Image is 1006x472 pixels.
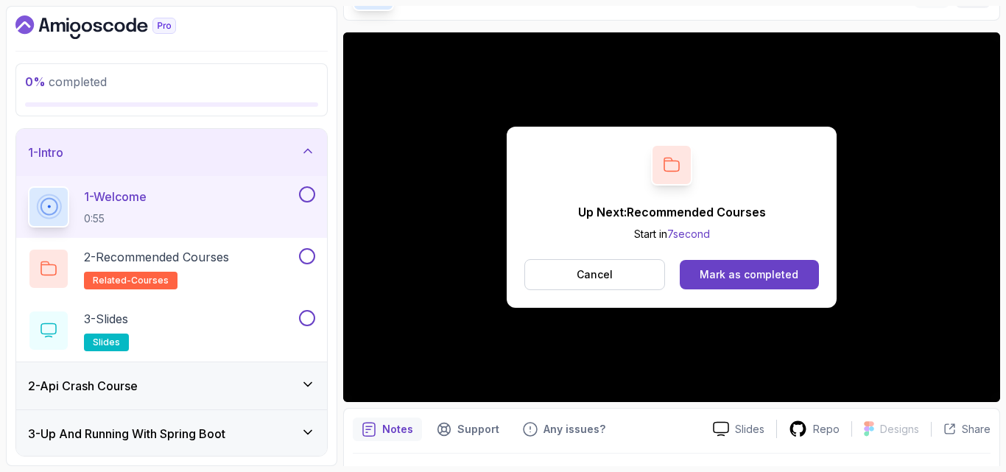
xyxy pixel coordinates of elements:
[28,310,315,351] button: 3-Slidesslides
[428,418,508,441] button: Support button
[25,74,107,89] span: completed
[28,144,63,161] h3: 1 - Intro
[343,32,1000,402] iframe: 1 - Hi
[28,377,138,395] h3: 2 - Api Crash Course
[544,422,605,437] p: Any issues?
[84,211,147,226] p: 0:55
[578,227,766,242] p: Start in
[514,418,614,441] button: Feedback button
[28,186,315,228] button: 1-Welcome0:55
[578,203,766,221] p: Up Next: Recommended Courses
[28,425,225,443] h3: 3 - Up And Running With Spring Boot
[84,188,147,205] p: 1 - Welcome
[93,337,120,348] span: slides
[700,267,798,282] div: Mark as completed
[93,275,169,286] span: related-courses
[84,310,128,328] p: 3 - Slides
[667,228,710,240] span: 7 second
[28,248,315,289] button: 2-Recommended Coursesrelated-courses
[701,421,776,437] a: Slides
[735,422,764,437] p: Slides
[353,418,422,441] button: notes button
[777,420,851,438] a: Repo
[382,422,413,437] p: Notes
[962,422,991,437] p: Share
[15,15,210,39] a: Dashboard
[813,422,840,437] p: Repo
[25,74,46,89] span: 0 %
[931,422,991,437] button: Share
[16,410,327,457] button: 3-Up And Running With Spring Boot
[680,260,819,289] button: Mark as completed
[524,259,665,290] button: Cancel
[84,248,229,266] p: 2 - Recommended Courses
[880,422,919,437] p: Designs
[457,422,499,437] p: Support
[16,129,327,176] button: 1-Intro
[16,362,327,409] button: 2-Api Crash Course
[577,267,613,282] p: Cancel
